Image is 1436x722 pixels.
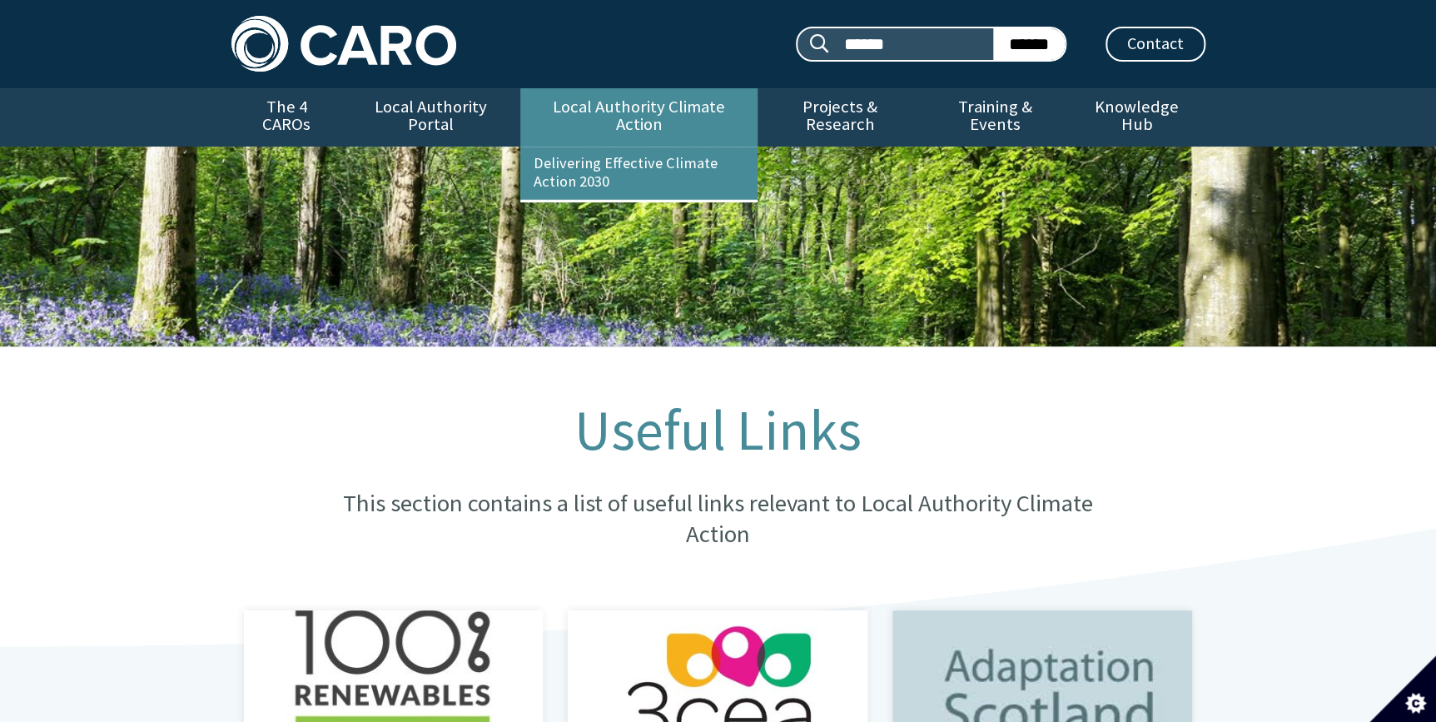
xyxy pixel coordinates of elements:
a: Training & Events [922,88,1068,147]
a: Projects & Research [758,88,922,147]
a: Delivering Effective Climate Action 2030 [520,147,758,199]
a: Knowledge Hub [1068,88,1205,147]
a: Local Authority Climate Action [520,88,758,147]
img: Caro logo [231,16,456,72]
p: This section contains a list of useful links relevant to Local Authority Climate Action [314,488,1121,550]
button: Set cookie preferences [1369,655,1436,722]
a: The 4 CAROs [231,88,342,147]
a: Local Authority Portal [342,88,520,147]
h1: Useful Links [314,400,1121,461]
a: Contact [1106,27,1205,62]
